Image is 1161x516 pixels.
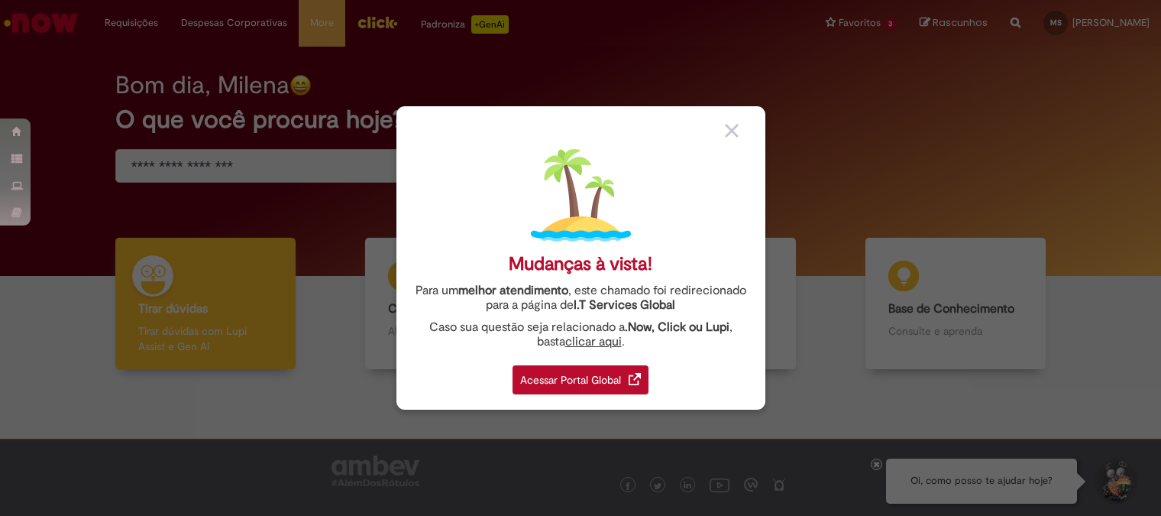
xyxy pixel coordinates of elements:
[513,357,648,394] a: Acessar Portal Global
[458,283,568,298] strong: melhor atendimento
[509,253,652,275] div: Mudanças à vista!
[574,289,675,313] a: I.T Services Global
[629,373,641,385] img: redirect_link.png
[513,365,648,394] div: Acessar Portal Global
[625,320,729,335] strong: .Now, Click ou Lupi
[531,145,631,245] img: island.png
[408,284,754,313] div: Para um , este chamado foi redirecionado para a página de
[408,320,754,349] div: Caso sua questão seja relacionado a , basta .
[565,326,622,349] a: clicar aqui
[725,124,739,138] img: close_button_grey.png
